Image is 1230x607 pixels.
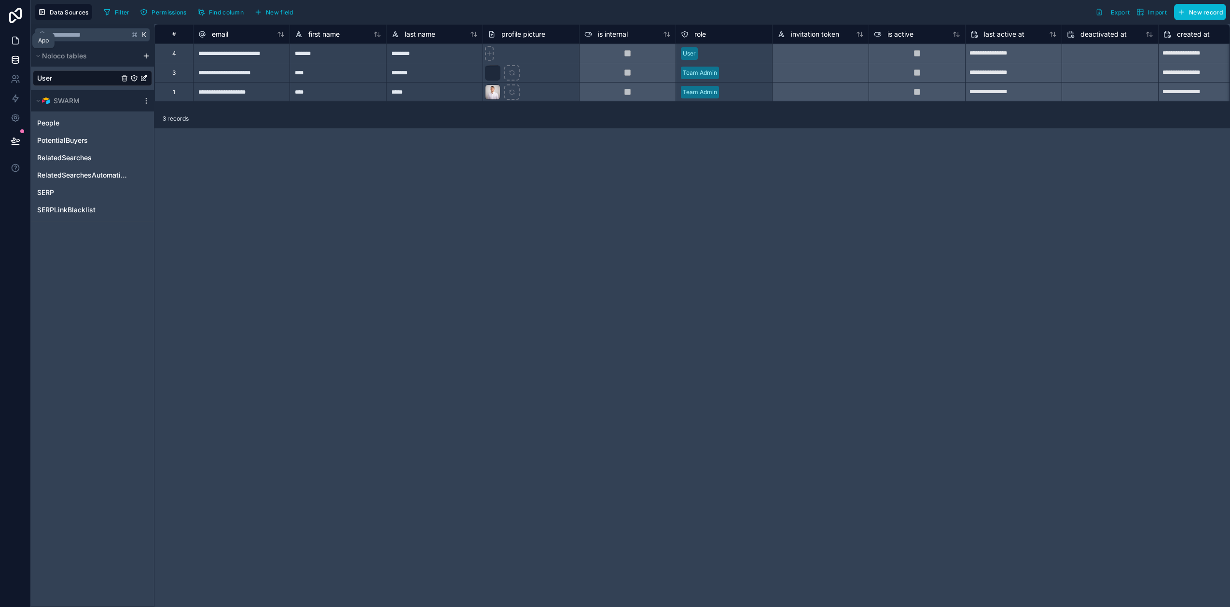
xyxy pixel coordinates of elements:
[1133,4,1170,20] button: Import
[100,5,133,19] button: Filter
[683,49,696,58] div: User
[115,9,130,16] span: Filter
[162,30,186,38] div: #
[791,29,839,39] span: invitation token
[1170,4,1226,20] a: New record
[137,5,193,19] a: Permissions
[984,29,1024,39] span: last active at
[1080,29,1127,39] span: deactivated at
[694,29,706,39] span: role
[501,29,545,39] span: profile picture
[1189,9,1223,16] span: New record
[683,69,717,77] div: Team Admin
[598,29,628,39] span: is internal
[683,88,717,97] div: Team Admin
[35,4,92,20] button: Data Sources
[308,29,340,39] span: first name
[152,9,186,16] span: Permissions
[1174,4,1226,20] button: New record
[141,31,148,38] span: K
[50,9,89,16] span: Data Sources
[1092,4,1133,20] button: Export
[172,69,176,77] div: 3
[38,37,49,44] div: App
[173,88,175,96] div: 1
[1148,9,1167,16] span: Import
[194,5,247,19] button: Find column
[1177,29,1210,39] span: created at
[266,9,293,16] span: New field
[405,29,435,39] span: last name
[212,29,228,39] span: email
[209,9,244,16] span: Find column
[1111,9,1130,16] span: Export
[172,50,176,57] div: 4
[163,115,189,123] span: 3 records
[137,5,190,19] button: Permissions
[887,29,913,39] span: is active
[251,5,297,19] button: New field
